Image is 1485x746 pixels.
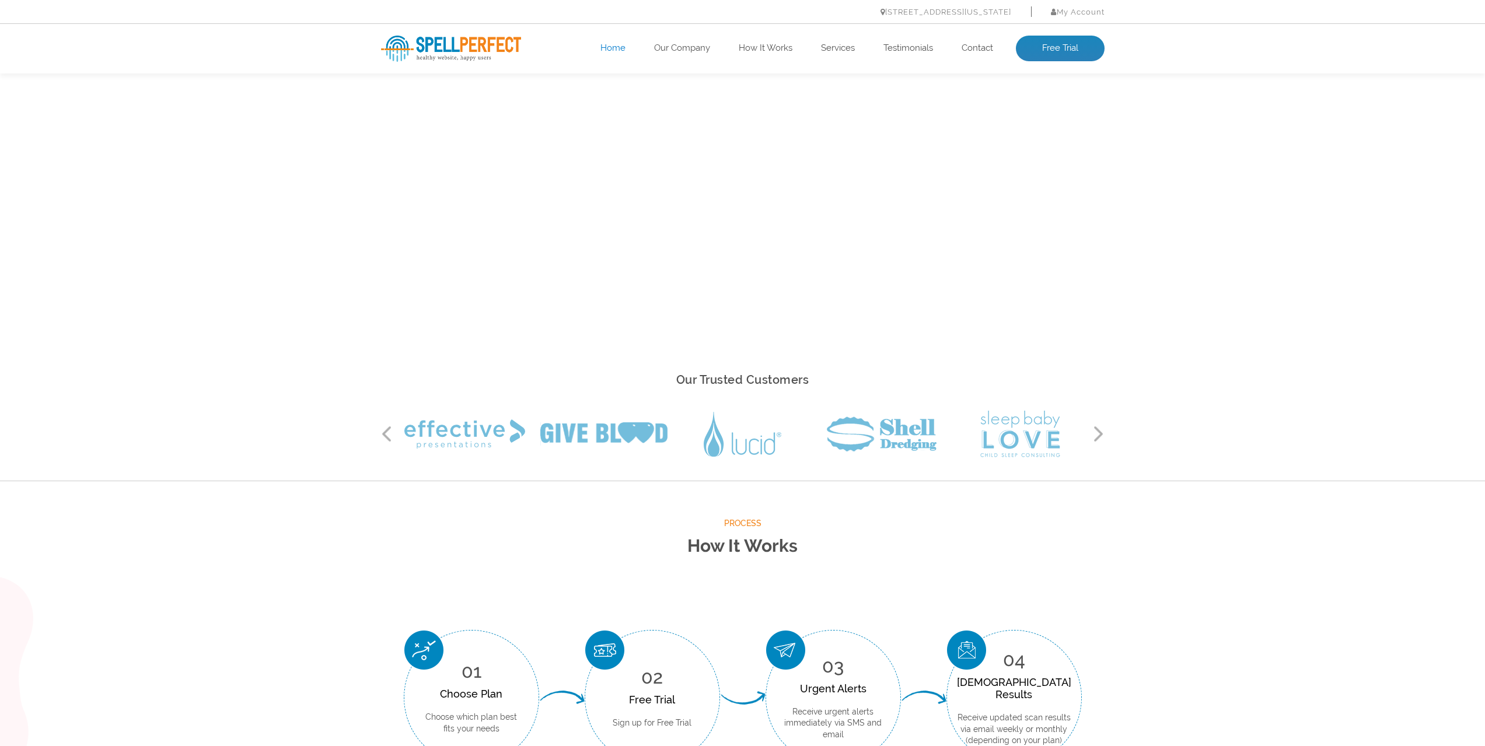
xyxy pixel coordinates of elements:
[822,655,844,677] span: 03
[381,370,1105,390] h2: Our Trusted Customers
[1093,425,1105,443] button: Next
[585,631,624,670] img: Free Trial
[784,682,883,695] div: Urgent Alerts
[1003,649,1025,670] span: 04
[404,419,525,449] img: Effective
[540,422,668,446] img: Give Blood
[613,717,691,729] p: Sign up for Free Trial
[641,666,663,688] span: 02
[381,425,393,443] button: Previous
[404,631,443,670] img: Choose Plan
[422,712,521,734] p: Choose which plan best fits your needs
[422,688,521,700] div: Choose Plan
[462,660,481,682] span: 01
[827,416,937,451] img: Shell Dredging
[613,694,691,706] div: Free Trial
[766,631,805,670] img: Urgent Alerts
[957,676,1071,701] div: [DEMOGRAPHIC_DATA] Results
[381,516,1105,531] span: Process
[704,412,781,457] img: Lucid
[980,411,1060,457] img: Sleep Baby Love
[947,631,986,670] img: Scan Result
[381,531,1105,562] h2: How It Works
[784,706,883,741] p: Receive urgent alerts immediately via SMS and email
